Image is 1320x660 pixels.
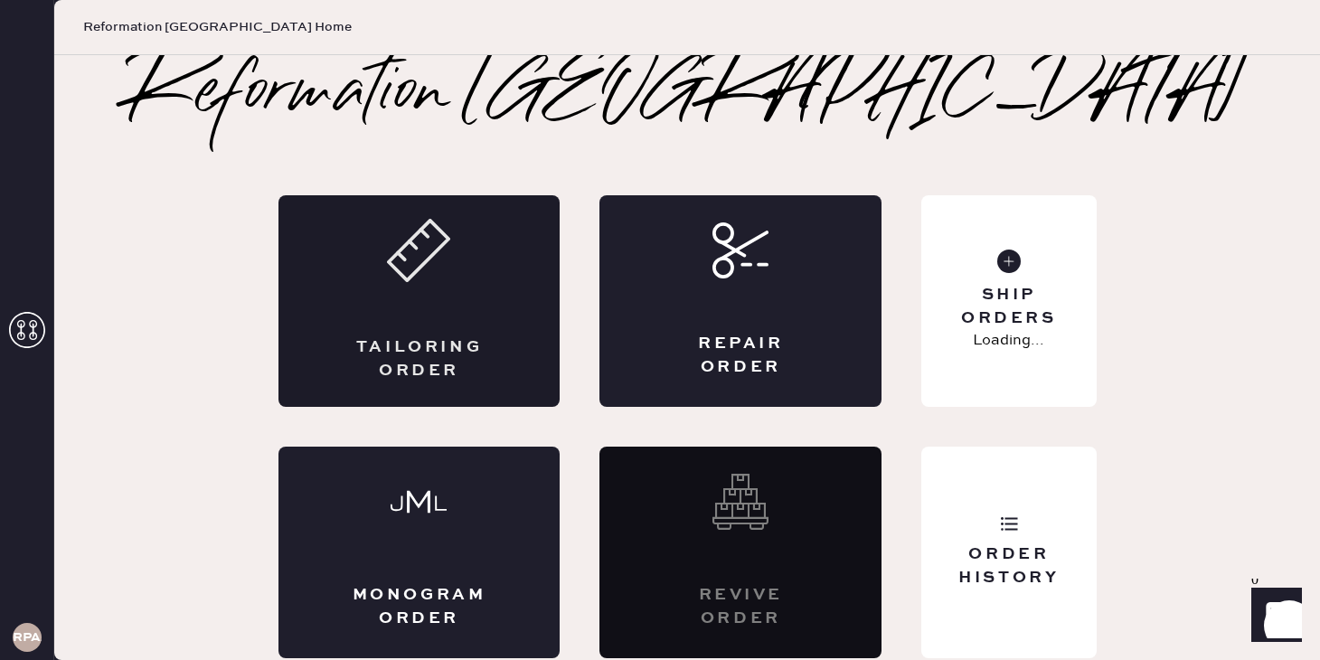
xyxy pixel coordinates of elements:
div: Repair Order [672,333,809,378]
div: Interested? Contact us at care@hemster.co [599,447,882,658]
h2: Reformation [GEOGRAPHIC_DATA] [128,58,1247,130]
div: Revive order [672,584,809,629]
div: Order History [936,543,1081,589]
div: Monogram Order [351,584,488,629]
span: Reformation [GEOGRAPHIC_DATA] Home [83,18,352,36]
p: Loading... [973,330,1044,352]
iframe: Front Chat [1234,579,1312,656]
div: Tailoring Order [351,336,488,382]
h3: RPAA [13,631,42,644]
div: Ship Orders [936,284,1081,329]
